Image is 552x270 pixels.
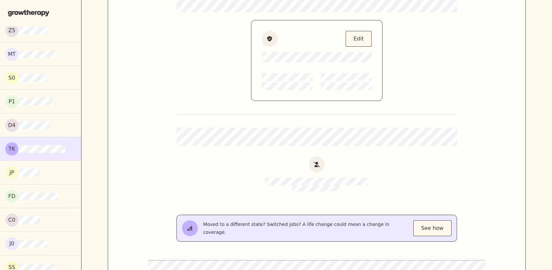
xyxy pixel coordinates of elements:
span: Moved to a different state? Switched jobs? A life change could mean a change in coverage. [203,222,389,235]
button: Edit [346,31,372,47]
div: d4 [5,119,18,132]
img: Grow Therapy [8,10,50,16]
div: See how [413,220,451,236]
div: TK [5,142,18,156]
a: See how [413,225,451,231]
div: J0 [5,237,18,250]
div: JP [5,166,18,179]
div: C0 [5,213,18,227]
div: P1 [5,95,18,108]
div: MT [5,48,18,61]
div: z5 [5,24,18,37]
div: FD [5,190,18,203]
div: S0 [5,71,18,85]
